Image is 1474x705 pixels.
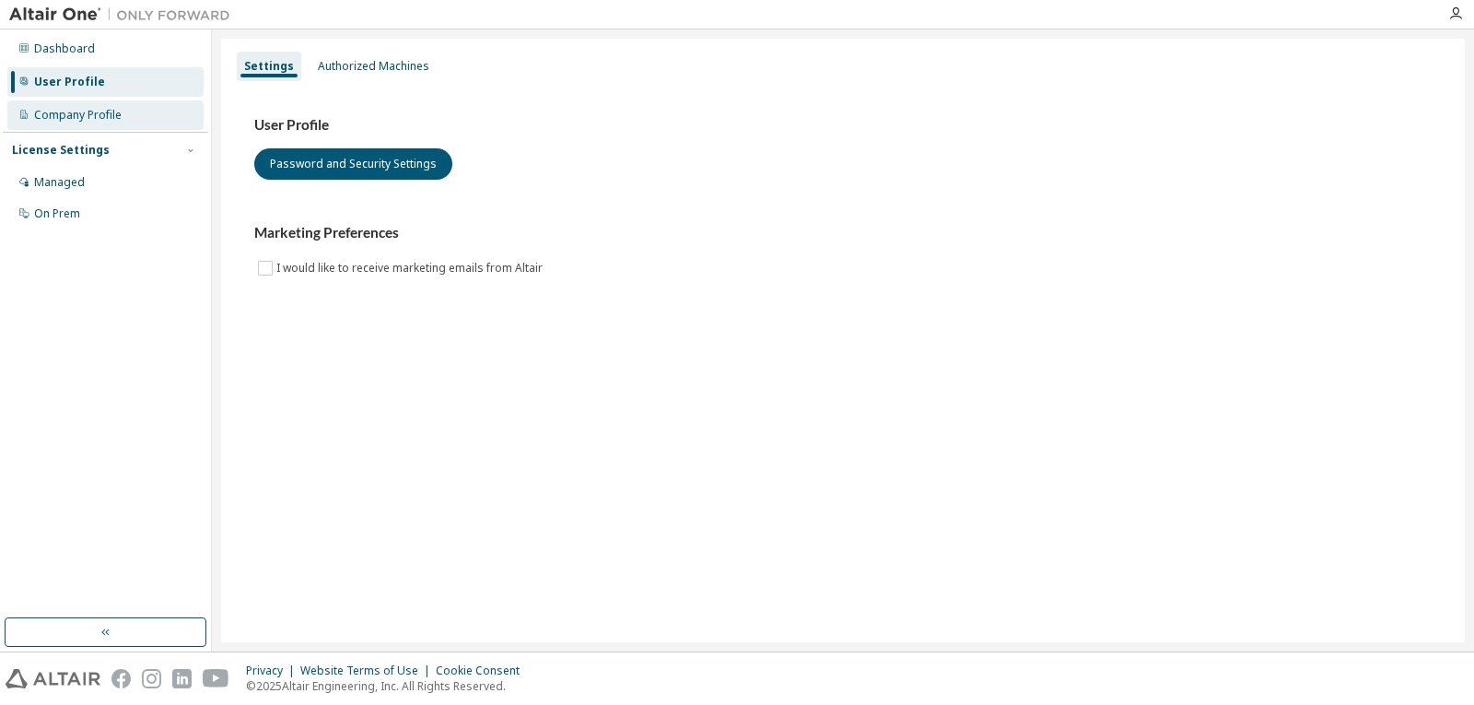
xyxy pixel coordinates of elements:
[34,108,122,123] div: Company Profile
[246,678,531,694] p: © 2025 Altair Engineering, Inc. All Rights Reserved.
[172,669,192,688] img: linkedin.svg
[34,75,105,89] div: User Profile
[244,59,294,74] div: Settings
[142,669,161,688] img: instagram.svg
[34,175,85,190] div: Managed
[254,224,1432,242] h3: Marketing Preferences
[203,669,229,688] img: youtube.svg
[246,664,300,678] div: Privacy
[436,664,531,678] div: Cookie Consent
[276,257,546,279] label: I would like to receive marketing emails from Altair
[254,148,452,180] button: Password and Security Settings
[12,143,110,158] div: License Settings
[9,6,240,24] img: Altair One
[6,669,100,688] img: altair_logo.svg
[318,59,429,74] div: Authorized Machines
[300,664,436,678] div: Website Terms of Use
[111,669,131,688] img: facebook.svg
[34,41,95,56] div: Dashboard
[34,206,80,221] div: On Prem
[254,116,1432,135] h3: User Profile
